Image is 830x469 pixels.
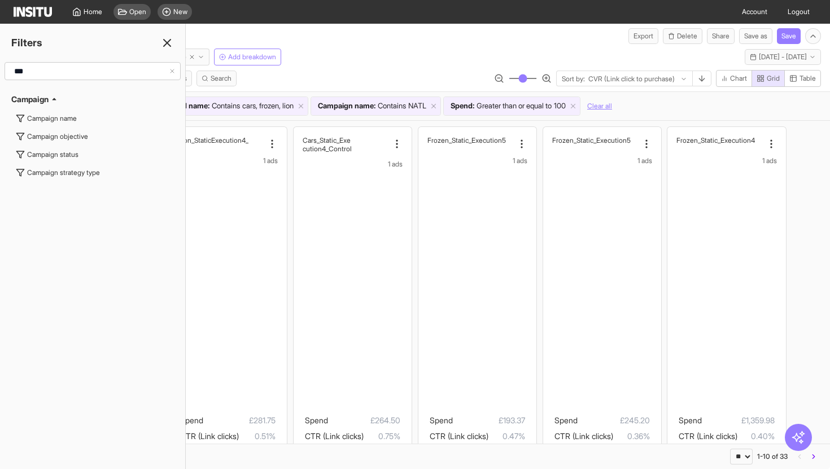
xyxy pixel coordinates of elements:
[716,70,752,87] button: Chart
[305,415,328,425] span: Spend
[554,415,578,425] span: Spend
[212,100,240,112] span: Contains
[676,136,763,144] div: Frozen_Static_Execution4
[752,70,785,87] button: Grid
[211,74,231,83] span: Search
[11,35,42,51] h2: Filters
[676,156,776,165] div: 1 ads
[451,100,474,112] span: Spend :
[777,28,801,44] button: Save
[702,414,774,427] span: £1,359.98
[552,136,639,144] div: Frozen_Static_Execution5
[759,52,807,62] span: [DATE] - [DATE]
[800,74,816,83] span: Table
[552,136,590,144] h2: Frozen_Stati
[757,452,788,461] div: 1-10 of 33
[427,136,514,144] div: Frozen_Static_Execution5
[214,49,281,65] button: Add breakdown
[488,429,525,443] span: 0.47%
[328,414,400,427] span: £264.50
[714,136,755,144] h2: c_Execution4
[552,156,652,165] div: 1 ads
[730,74,747,83] span: Chart
[303,136,351,144] h2: Cars_Static_Exe
[228,52,276,62] span: Add breakdown
[305,431,364,441] span: CTR (Link clicks)
[14,7,52,17] img: Logo
[663,28,702,44] button: Delete
[11,109,174,128] button: Campaign name
[427,156,527,165] div: 1 ads
[590,136,631,144] h2: c_Execution5
[784,70,821,87] button: Table
[27,114,77,123] div: Campaign name
[11,128,174,146] button: Campaign objective
[11,94,49,105] h2: Campaign
[613,429,650,443] span: 0.36%
[408,100,426,112] span: NATL
[679,431,737,441] span: CTR (Link clicks)
[180,415,203,425] span: Spend
[196,71,237,86] button: Search
[444,97,580,115] div: Spend:Greater than or equal to100
[453,414,525,427] span: £193.37
[767,74,780,83] span: Grid
[203,414,276,427] span: £281.75
[628,28,658,44] button: Export
[554,431,613,441] span: CTR (Link clicks)
[311,97,440,115] div: Campaign name:ContainsNATL
[27,168,100,177] div: Campaign strategy type
[129,7,146,16] span: Open
[178,136,211,144] h2: Lion_Static
[430,415,453,425] span: Spend
[378,100,406,112] span: Contains
[27,132,88,141] div: Campaign objective
[242,100,294,112] span: cars, frozen, lion
[177,100,209,112] span: Ad name :
[739,28,772,44] button: Save as
[430,431,488,441] span: CTR (Link clicks)
[676,136,714,144] h2: Frozen_Stati
[303,160,403,169] div: 1 ads
[554,100,566,112] span: 100
[587,97,612,116] button: Clear all
[84,7,102,16] span: Home
[427,136,465,144] h2: Frozen_Stati
[171,97,308,115] div: Ad name:Containscars, frozen, lion
[180,431,239,441] span: CTR (Link clicks)
[745,49,821,65] button: [DATE] - [DATE]
[562,74,585,84] span: Sort by:
[303,136,389,153] div: Cars_Static_Execution4_Control
[318,100,375,112] span: Campaign name :
[239,429,276,443] span: 0.51%
[178,156,278,165] div: 1 ads
[578,414,650,427] span: £245.20
[679,415,702,425] span: Spend
[737,429,774,443] span: 0.40%
[11,146,174,164] button: Campaign status
[178,136,264,144] div: Lion_Static_Execution4
[477,100,552,112] span: Greater than or equal to
[211,136,248,144] h2: _Execution4
[27,150,78,159] div: Campaign status
[11,164,174,182] button: Campaign strategy type
[364,429,400,443] span: 0.75%
[707,28,735,44] button: Share
[303,144,352,153] h2: cution4_Control
[173,7,187,16] span: New
[465,136,506,144] h2: c_Execution5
